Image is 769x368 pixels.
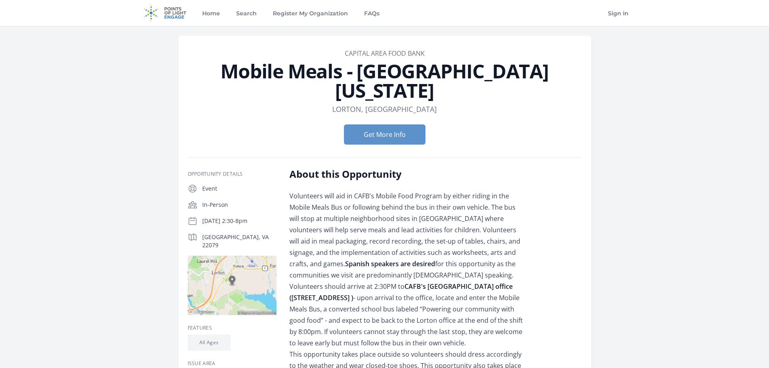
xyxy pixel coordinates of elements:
h2: About this Opportunity [289,168,526,181]
strong: Spanish speakers are desired [345,259,435,268]
dd: Lorton, [GEOGRAPHIC_DATA] [332,103,437,115]
li: All Ages [188,334,230,351]
a: Capital Area Food Bank [345,49,425,58]
p: Event [202,185,277,193]
p: [DATE] 2:30-8pm [202,217,277,225]
h3: Features [188,325,277,331]
button: Get More Info [344,124,425,145]
p: [GEOGRAPHIC_DATA], VA 22079 [202,233,277,249]
img: Map [188,256,277,315]
h1: Mobile Meals - [GEOGRAPHIC_DATA][US_STATE] [188,61,582,100]
p: In-Person [202,201,277,209]
h3: Opportunity Details [188,171,277,177]
h3: Issue area [188,360,277,367]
